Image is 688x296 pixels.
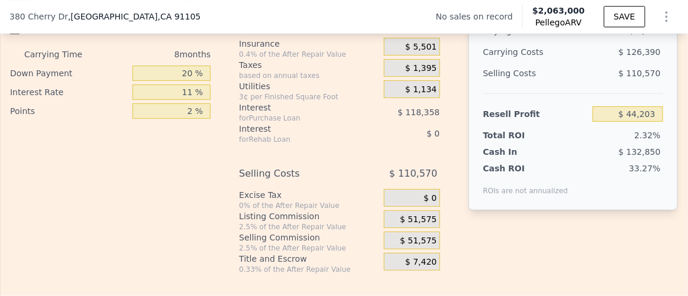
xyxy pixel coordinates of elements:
span: , CA 91105 [158,12,201,21]
span: $ 51,575 [400,236,437,246]
div: for Purchase Loan [239,113,357,123]
div: No sales on record [436,11,522,22]
span: , [GEOGRAPHIC_DATA] [68,11,201,22]
div: Excise Tax [239,189,379,201]
div: for Rehab Loan [239,135,357,144]
span: $ 132,850 [619,147,661,157]
div: Resell Profit [483,103,589,125]
div: Taxes [239,59,379,71]
button: Show Options [655,5,679,28]
div: Utilities [239,80,379,92]
div: Interest [239,123,357,135]
span: $ 0 [424,193,437,204]
span: $ 0 [427,129,440,138]
div: Down Payment [10,64,128,83]
div: Interest [239,102,357,113]
div: Cash In [483,146,549,158]
div: based on annual taxes [239,71,379,80]
div: Points [10,102,128,121]
span: $ 7,420 [405,257,437,268]
span: $ 126,390 [619,47,661,57]
div: 8 months [97,45,211,64]
div: Selling Commission [239,232,379,243]
span: $2,063,000 [532,6,585,15]
span: $ 110,570 [619,69,661,78]
span: 380 Cherry Dr [9,11,68,22]
div: Cash ROI [483,162,569,174]
div: Insurance [239,38,379,50]
div: 0% of the After Repair Value [239,201,379,210]
div: 0.33% of the After Repair Value [239,265,379,274]
button: SAVE [604,6,645,27]
div: Total ROI [483,129,549,141]
span: $ 1,395 [405,63,437,74]
div: 3¢ per Finished Square Foot [239,92,379,102]
span: 2.32% [635,131,661,140]
div: Interest Rate [10,83,128,102]
div: Carrying Time [24,45,92,64]
div: 2.5% of the After Repair Value [239,222,379,232]
span: 33.27% [629,164,661,173]
span: Pellego ARV [532,17,585,28]
div: 0.4% of the After Repair Value [239,50,379,59]
div: 2.5% of the After Repair Value [239,243,379,253]
div: ROIs are not annualized [483,174,569,196]
div: Carrying Costs [483,41,549,63]
div: Selling Costs [483,63,589,84]
div: Selling Costs [239,163,357,184]
div: Title and Escrow [239,253,379,265]
span: $ 118,358 [398,108,440,117]
span: $ 1,134 [405,84,437,95]
div: Listing Commission [239,210,379,222]
span: $ 110,570 [389,163,437,184]
span: $ 5,501 [405,42,437,53]
span: $ 51,575 [400,214,437,225]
